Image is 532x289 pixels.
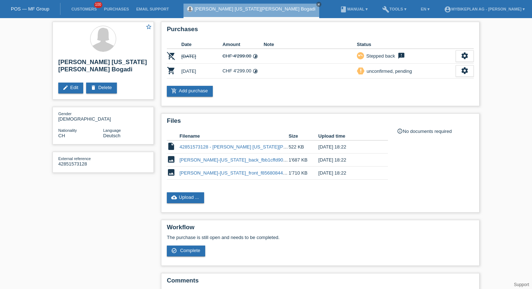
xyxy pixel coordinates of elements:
[318,167,378,180] td: [DATE] 18:22
[444,6,451,13] i: account_circle
[145,24,152,31] a: star_border
[167,117,474,128] h2: Files
[318,141,378,154] td: [DATE] 18:22
[316,2,321,7] a: close
[317,3,321,6] i: close
[145,24,152,30] i: star_border
[181,64,223,79] td: [DATE]
[11,6,49,12] a: POS — MF Group
[58,111,103,122] div: [DEMOGRAPHIC_DATA]
[58,128,77,133] span: Nationality
[180,157,348,163] a: [PERSON_NAME]-[US_STATE]_back_fbb1cffd907c2a99d51796ff8a69ee43.jpeg
[288,154,318,167] td: 1'687 KB
[58,83,83,93] a: editEdit
[181,40,223,49] th: Date
[90,85,96,91] i: delete
[379,7,410,11] a: buildTools ▾
[167,155,176,164] i: image
[195,6,316,12] a: [PERSON_NAME] [US_STATE][PERSON_NAME] Bogadi
[103,133,121,138] span: Deutsch
[263,40,357,49] th: Note
[167,168,176,177] i: image
[461,67,469,75] i: settings
[288,141,318,154] td: 522 KB
[171,248,177,254] i: check_circle_outline
[364,52,395,60] div: Stepped back
[417,7,433,11] a: EN ▾
[58,112,72,116] span: Gender
[94,2,103,8] span: 100
[167,86,213,97] a: add_shopping_cartAdd purchase
[167,142,176,151] i: insert_drive_file
[167,192,204,203] a: cloud_uploadUpload ...
[167,51,176,60] i: POSP00026653
[68,7,100,11] a: Customers
[58,59,148,77] h2: [PERSON_NAME] [US_STATE][PERSON_NAME] Bogadi
[340,6,347,13] i: book
[223,64,264,79] td: CHF 4'299.00
[132,7,172,11] a: Email Support
[167,277,474,288] h2: Comments
[58,156,103,167] div: 42851573128
[288,167,318,180] td: 1'710 KB
[397,128,403,134] i: info_outline
[358,68,363,73] i: priority_high
[382,6,389,13] i: build
[180,170,353,176] a: [PERSON_NAME]-[US_STATE]_front_f85680844d84d082454b2495225204c7.jpeg
[253,54,258,59] i: 48 instalments
[253,68,258,74] i: 12 instalments
[514,282,529,287] a: Support
[180,248,200,253] span: Complete
[58,156,91,161] span: External reference
[336,7,371,11] a: bookManual ▾
[318,154,378,167] td: [DATE] 18:22
[103,128,121,133] span: Language
[223,40,264,49] th: Amount
[167,66,176,75] i: POSP00026654
[223,49,264,64] td: CHF 4'299.00
[357,40,456,49] th: Status
[397,128,474,134] div: No documents required
[63,85,68,91] i: edit
[167,26,474,37] h2: Purchases
[397,52,406,59] i: feedback
[171,194,177,200] i: cloud_upload
[86,83,117,93] a: deleteDelete
[167,224,474,235] h2: Workflow
[288,132,318,141] th: Size
[100,7,132,11] a: Purchases
[58,133,65,138] span: Switzerland
[461,52,469,60] i: settings
[180,132,288,141] th: Filename
[180,144,386,150] a: 42851573128 - [PERSON_NAME] [US_STATE][PERSON_NAME] [PERSON_NAME] Ultra 800.pdf
[181,49,223,64] td: [DATE]
[358,53,363,58] i: undo
[318,132,378,141] th: Upload time
[440,7,528,11] a: account_circleMybikeplan AG - [PERSON_NAME] ▾
[171,88,177,94] i: add_shopping_cart
[167,246,205,256] a: check_circle_outline Complete
[167,235,474,240] p: The purchase is still open and needs to be completed.
[364,67,412,75] div: unconfirmed, pending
